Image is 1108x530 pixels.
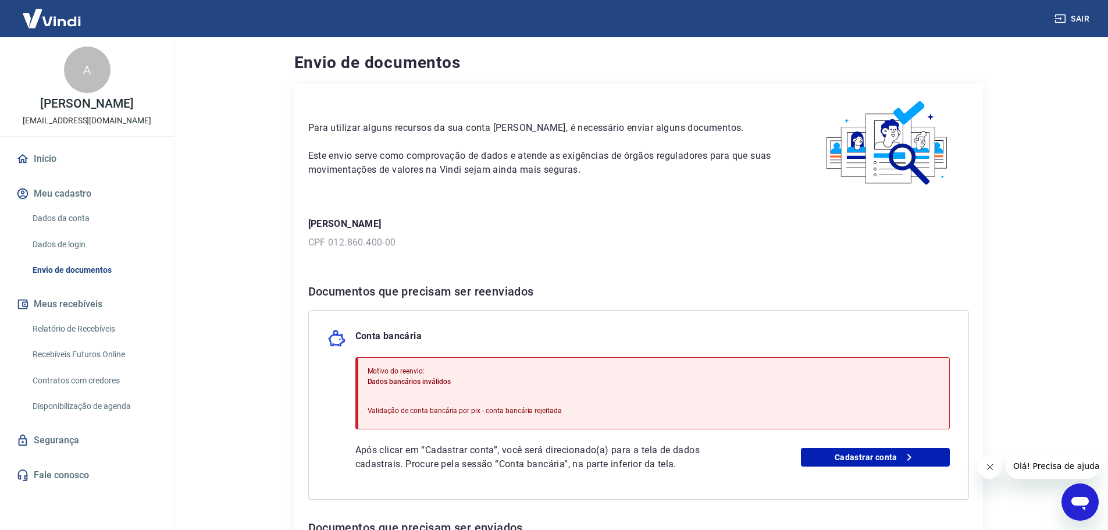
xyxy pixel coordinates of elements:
a: Recebíveis Futuros Online [28,343,160,367]
p: Este envio serve como comprovação de dados e atende as exigências de órgãos reguladores para que ... [308,149,779,177]
p: [EMAIL_ADDRESS][DOMAIN_NAME] [23,115,151,127]
p: Motivo do reenvio: [368,366,562,376]
p: Após clicar em “Cadastrar conta”, você será direcionado(a) para a tela de dados cadastrais. Procu... [355,443,742,471]
h6: Documentos que precisam ser reenviados [308,282,969,301]
a: Fale conosco [14,463,160,488]
p: [PERSON_NAME] [308,217,969,231]
button: Meus recebíveis [14,291,160,317]
img: money_pork.0c50a358b6dafb15dddc3eea48f23780.svg [327,329,346,348]
img: waiting_documents.41d9841a9773e5fdf392cede4d13b617.svg [807,98,969,189]
p: Validação de conta bancária por pix - conta bancária rejeitada [368,405,562,416]
iframe: Close message [978,456,1002,479]
a: Segurança [14,428,160,453]
div: A [64,47,111,93]
a: Dados de login [28,233,160,257]
a: Contratos com credores [28,369,160,393]
h4: Envio de documentos [294,51,983,74]
p: [PERSON_NAME] [40,98,133,110]
p: Conta bancária [355,329,422,348]
a: Relatório de Recebíveis [28,317,160,341]
a: Cadastrar conta [801,448,950,467]
button: Sair [1052,8,1094,30]
p: CPF 012.860.400-00 [308,236,969,250]
iframe: Button to launch messaging window [1061,483,1099,521]
span: Dados bancários inválidos [368,378,451,386]
img: Vindi [14,1,90,36]
a: Início [14,146,160,172]
a: Dados da conta [28,207,160,230]
p: Para utilizar alguns recursos da sua conta [PERSON_NAME], é necessário enviar alguns documentos. [308,121,779,135]
a: Envio de documentos [28,258,160,282]
iframe: Message from company [1006,453,1099,479]
span: Olá! Precisa de ajuda? [7,8,98,17]
a: Disponibilização de agenda [28,394,160,418]
button: Meu cadastro [14,181,160,207]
